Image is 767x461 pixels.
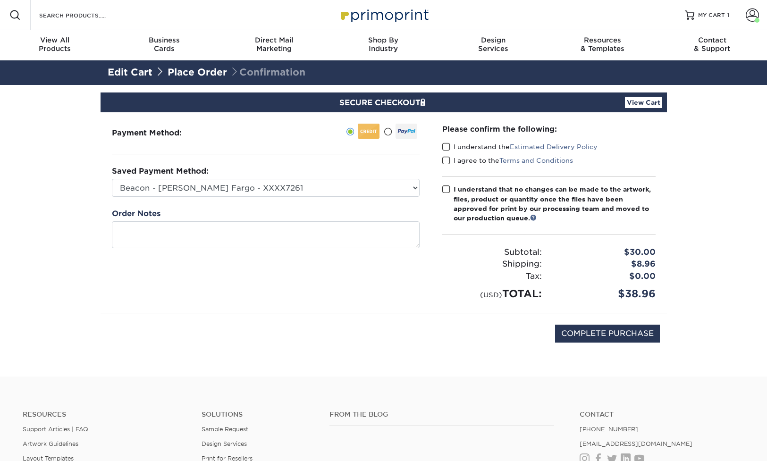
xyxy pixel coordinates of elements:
[219,30,329,60] a: Direct MailMarketing
[202,440,247,447] a: Design Services
[329,411,554,419] h4: From the Blog
[580,426,638,433] a: [PHONE_NUMBER]
[329,36,438,53] div: Industry
[549,270,663,283] div: $0.00
[337,5,431,25] img: Primoprint
[112,128,205,137] h3: Payment Method:
[727,12,729,18] span: 1
[580,440,692,447] a: [EMAIL_ADDRESS][DOMAIN_NAME]
[339,98,428,107] span: SECURE CHECKOUT
[110,36,219,44] span: Business
[110,36,219,53] div: Cards
[698,11,725,19] span: MY CART
[442,156,573,165] label: I agree to the
[548,30,657,60] a: Resources& Templates
[657,36,767,53] div: & Support
[110,30,219,60] a: BusinessCards
[548,36,657,53] div: & Templates
[438,30,548,60] a: DesignServices
[435,286,549,302] div: TOTAL:
[329,36,438,44] span: Shop By
[438,36,548,53] div: Services
[112,166,209,177] label: Saved Payment Method:
[202,426,248,433] a: Sample Request
[438,36,548,44] span: Design
[657,30,767,60] a: Contact& Support
[202,411,315,419] h4: Solutions
[499,157,573,164] a: Terms and Conditions
[657,36,767,44] span: Contact
[168,67,227,78] a: Place Order
[435,258,549,270] div: Shipping:
[112,208,160,219] label: Order Notes
[625,97,662,108] a: View Cart
[435,246,549,259] div: Subtotal:
[548,36,657,44] span: Resources
[219,36,329,44] span: Direct Mail
[219,36,329,53] div: Marketing
[454,184,656,223] div: I understand that no changes can be made to the artwork, files, product or quantity once the file...
[23,426,88,433] a: Support Articles | FAQ
[329,30,438,60] a: Shop ByIndustry
[108,67,152,78] a: Edit Cart
[442,124,656,134] div: Please confirm the following:
[549,246,663,259] div: $30.00
[580,411,744,419] a: Contact
[480,291,502,299] small: (USD)
[2,432,80,458] iframe: Google Customer Reviews
[549,286,663,302] div: $38.96
[549,258,663,270] div: $8.96
[38,9,130,21] input: SEARCH PRODUCTS.....
[435,270,549,283] div: Tax:
[555,325,660,343] input: COMPLETE PURCHASE
[230,67,305,78] span: Confirmation
[510,143,598,151] a: Estimated Delivery Policy
[442,142,598,151] label: I understand the
[23,411,187,419] h4: Resources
